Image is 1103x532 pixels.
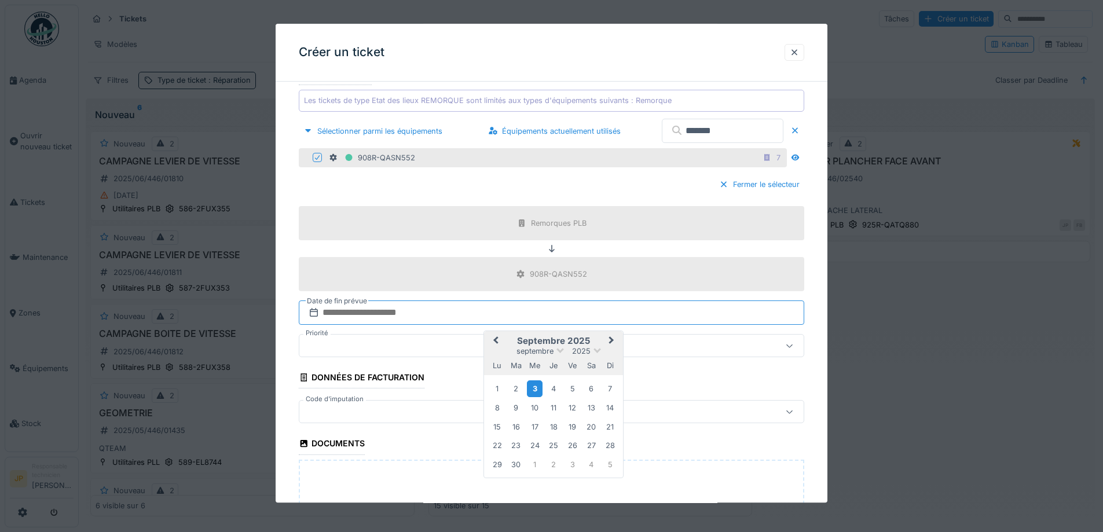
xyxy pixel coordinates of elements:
div: Choose mercredi 17 septembre 2025 [527,419,543,435]
div: Choose mardi 30 septembre 2025 [508,457,524,472]
span: septembre [516,347,554,356]
label: Code d'imputation [303,395,366,405]
div: Choose jeudi 2 octobre 2025 [546,457,562,472]
div: Choose vendredi 26 septembre 2025 [565,438,580,454]
div: Choose mardi 23 septembre 2025 [508,438,524,454]
div: Choose vendredi 5 septembre 2025 [565,381,580,397]
div: Choose jeudi 4 septembre 2025 [546,381,562,397]
div: Month septembre, 2025 [488,379,620,474]
div: Choose vendredi 12 septembre 2025 [565,401,580,416]
div: Choose dimanche 14 septembre 2025 [602,401,618,416]
div: Choose samedi 27 septembre 2025 [584,438,599,454]
div: Choose lundi 15 septembre 2025 [489,419,505,435]
div: Choose dimanche 21 septembre 2025 [602,419,618,435]
div: dimanche [602,358,618,373]
div: Choose mercredi 24 septembre 2025 [527,438,543,454]
span: 2025 [572,347,591,356]
div: Choose dimanche 7 septembre 2025 [602,381,618,397]
div: mardi [508,358,524,373]
div: Choose lundi 22 septembre 2025 [489,438,505,454]
div: Données de facturation [299,369,424,389]
div: Les tickets de type Etat des lieux REMORQUE sont limités aux types d'équipements suivants : Remorque [304,96,672,107]
div: Choose lundi 8 septembre 2025 [489,401,505,416]
button: Previous Month [485,333,504,351]
h3: Créer un ticket [299,45,384,60]
div: samedi [584,358,599,373]
label: Priorité [303,329,331,339]
div: Choose jeudi 11 septembre 2025 [546,401,562,416]
div: Choose dimanche 28 septembre 2025 [602,438,618,454]
div: Sélectionner parmi les équipements [299,123,447,139]
div: Choose lundi 29 septembre 2025 [489,457,505,472]
div: Choose vendredi 3 octobre 2025 [565,457,580,472]
div: Équipements actuellement utilisés [483,123,625,139]
div: mercredi [527,358,543,373]
button: Next Month [603,333,622,351]
div: Choose mardi 2 septembre 2025 [508,381,524,397]
h2: septembre 2025 [484,336,623,347]
div: Remorques PLB [531,218,587,229]
div: Choose samedi 4 octobre 2025 [584,457,599,472]
div: 908R-QASN552 [329,151,415,165]
div: Choose samedi 6 septembre 2025 [584,381,599,397]
div: 908R-QASN552 [530,269,587,280]
div: Choose mercredi 1 octobre 2025 [527,457,543,472]
div: Documents [299,435,365,455]
div: Choose samedi 20 septembre 2025 [584,419,599,435]
div: Choose lundi 1 septembre 2025 [489,381,505,397]
div: Localisation [299,66,372,86]
div: Choose dimanche 5 octobre 2025 [602,457,618,472]
div: vendredi [565,358,580,373]
div: Choose mercredi 3 septembre 2025 [527,380,543,397]
label: Date de fin prévue [306,295,368,308]
div: jeudi [546,358,562,373]
div: Choose vendredi 19 septembre 2025 [565,419,580,435]
div: Choose jeudi 25 septembre 2025 [546,438,562,454]
div: Choose jeudi 18 septembre 2025 [546,419,562,435]
div: Choose mardi 9 septembre 2025 [508,401,524,416]
div: 7 [776,152,780,163]
div: Choose mardi 16 septembre 2025 [508,419,524,435]
div: Choose mercredi 10 septembre 2025 [527,401,543,416]
div: lundi [489,358,505,373]
div: Fermer le sélecteur [714,177,804,192]
div: Choose samedi 13 septembre 2025 [584,401,599,416]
